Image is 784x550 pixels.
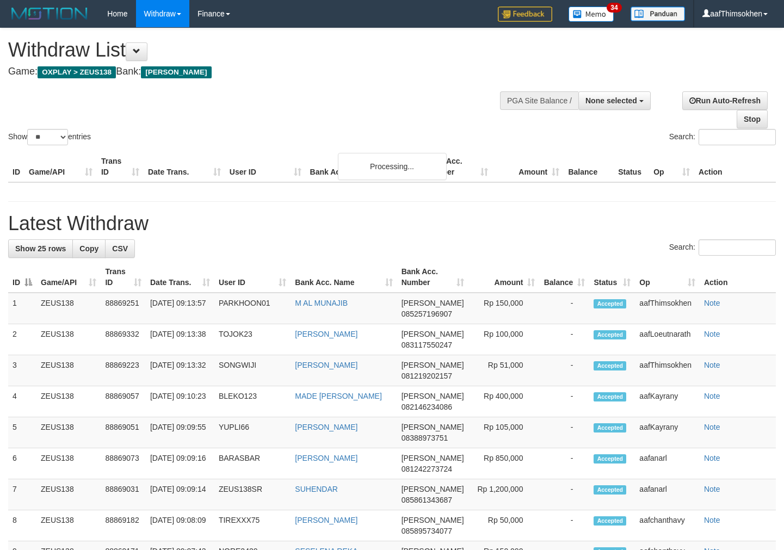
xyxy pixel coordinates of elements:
[539,355,589,386] td: -
[8,213,776,234] h1: Latest Withdraw
[214,448,291,479] td: BARASBAR
[704,299,720,307] a: Note
[295,423,357,431] a: [PERSON_NAME]
[214,262,291,293] th: User ID: activate to sort column ascending
[146,262,214,293] th: Date Trans.: activate to sort column ascending
[101,448,146,479] td: 88869073
[589,262,635,293] th: Status: activate to sort column ascending
[38,66,116,78] span: OXPLAY > ZEUS138
[402,527,452,535] span: Copy 085895734077 to clipboard
[539,262,589,293] th: Balance: activate to sort column ascending
[36,417,101,448] td: ZEUS138
[141,66,211,78] span: [PERSON_NAME]
[704,361,720,369] a: Note
[468,448,540,479] td: Rp 850,000
[594,392,626,401] span: Accepted
[421,151,492,182] th: Bank Acc. Number
[214,510,291,541] td: TIREXXX75
[295,392,381,400] a: MADE [PERSON_NAME]
[101,510,146,541] td: 88869182
[214,479,291,510] td: ZEUS138SR
[704,330,720,338] a: Note
[8,293,36,324] td: 1
[36,262,101,293] th: Game/API: activate to sort column ascending
[539,324,589,355] td: -
[36,448,101,479] td: ZEUS138
[8,386,36,417] td: 4
[704,392,720,400] a: Note
[8,448,36,479] td: 6
[564,151,614,182] th: Balance
[27,129,68,145] select: Showentries
[402,465,452,473] span: Copy 081242273724 to clipboard
[225,151,306,182] th: User ID
[112,244,128,253] span: CSV
[8,324,36,355] td: 2
[594,299,626,308] span: Accepted
[15,244,66,253] span: Show 25 rows
[539,448,589,479] td: -
[468,510,540,541] td: Rp 50,000
[704,423,720,431] a: Note
[699,129,776,145] input: Search:
[468,324,540,355] td: Rp 100,000
[402,496,452,504] span: Copy 085861343687 to clipboard
[402,361,464,369] span: [PERSON_NAME]
[101,262,146,293] th: Trans ID: activate to sort column ascending
[146,386,214,417] td: [DATE] 09:10:23
[146,324,214,355] td: [DATE] 09:13:38
[468,355,540,386] td: Rp 51,000
[468,479,540,510] td: Rp 1,200,000
[594,454,626,464] span: Accepted
[402,454,464,462] span: [PERSON_NAME]
[539,510,589,541] td: -
[105,239,135,258] a: CSV
[402,330,464,338] span: [PERSON_NAME]
[700,262,776,293] th: Action
[402,516,464,524] span: [PERSON_NAME]
[214,417,291,448] td: YUPLI66
[578,91,651,110] button: None selected
[338,153,447,180] div: Processing...
[594,361,626,370] span: Accepted
[614,151,649,182] th: Status
[146,448,214,479] td: [DATE] 09:09:16
[8,510,36,541] td: 8
[214,355,291,386] td: SONGWIJI
[295,299,348,307] a: M AL MUNAJIB
[669,239,776,256] label: Search:
[594,330,626,339] span: Accepted
[468,293,540,324] td: Rp 150,000
[635,510,700,541] td: aafchanthavy
[8,355,36,386] td: 3
[36,510,101,541] td: ZEUS138
[146,479,214,510] td: [DATE] 09:09:14
[36,324,101,355] td: ZEUS138
[295,361,357,369] a: [PERSON_NAME]
[24,151,97,182] th: Game/API
[8,39,512,61] h1: Withdraw List
[36,386,101,417] td: ZEUS138
[539,293,589,324] td: -
[704,454,720,462] a: Note
[607,3,621,13] span: 34
[468,386,540,417] td: Rp 400,000
[539,479,589,510] td: -
[36,479,101,510] td: ZEUS138
[468,262,540,293] th: Amount: activate to sort column ascending
[8,129,91,145] label: Show entries
[214,293,291,324] td: PARKHOON01
[635,324,700,355] td: aafLoeutnarath
[8,151,24,182] th: ID
[8,262,36,293] th: ID: activate to sort column descending
[295,454,357,462] a: [PERSON_NAME]
[146,355,214,386] td: [DATE] 09:13:32
[402,392,464,400] span: [PERSON_NAME]
[79,244,98,253] span: Copy
[594,423,626,432] span: Accepted
[631,7,685,21] img: panduan.png
[101,293,146,324] td: 88869251
[468,417,540,448] td: Rp 105,000
[539,386,589,417] td: -
[146,510,214,541] td: [DATE] 09:08:09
